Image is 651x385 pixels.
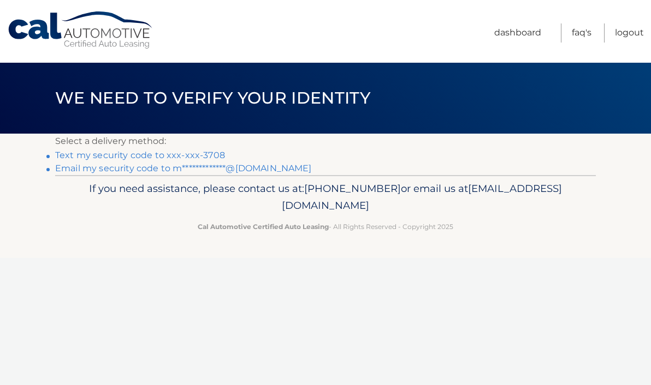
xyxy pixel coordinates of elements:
[62,221,589,232] p: - All Rights Reserved - Copyright 2025
[7,11,155,50] a: Cal Automotive
[55,88,370,108] span: We need to verify your identity
[494,23,541,43] a: Dashboard
[304,182,401,195] span: [PHONE_NUMBER]
[572,23,591,43] a: FAQ's
[62,180,589,215] p: If you need assistance, please contact us at: or email us at
[55,134,596,149] p: Select a delivery method:
[55,150,225,160] a: Text my security code to xxx-xxx-3708
[198,222,329,231] strong: Cal Automotive Certified Auto Leasing
[615,23,644,43] a: Logout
